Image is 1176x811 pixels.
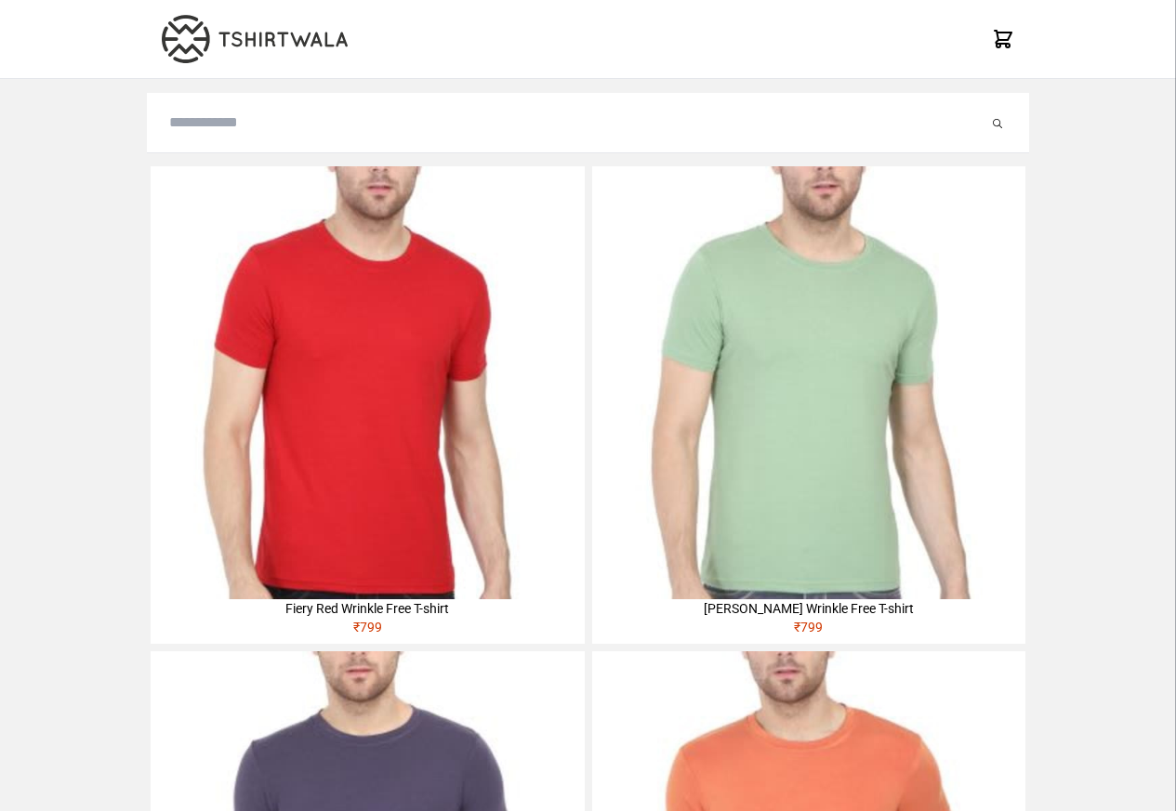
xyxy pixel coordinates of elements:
[592,166,1025,599] img: 4M6A2211-320x320.jpg
[592,618,1025,644] div: ₹ 799
[151,166,584,599] img: 4M6A2225-320x320.jpg
[151,618,584,644] div: ₹ 799
[592,599,1025,618] div: [PERSON_NAME] Wrinkle Free T-shirt
[151,599,584,618] div: Fiery Red Wrinkle Free T-shirt
[988,111,1007,134] button: Submit your search query.
[592,166,1025,644] a: [PERSON_NAME] Wrinkle Free T-shirt₹799
[162,15,348,63] img: TW-LOGO-400-104.png
[151,166,584,644] a: Fiery Red Wrinkle Free T-shirt₹799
